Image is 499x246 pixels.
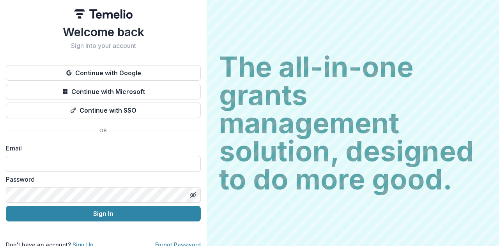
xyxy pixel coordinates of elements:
[6,84,201,99] button: Continue with Microsoft
[6,42,201,50] h2: Sign into your account
[6,175,196,184] label: Password
[6,25,201,39] h1: Welcome back
[74,9,133,19] img: Temelio
[187,189,199,201] button: Toggle password visibility
[6,143,196,153] label: Email
[6,65,201,81] button: Continue with Google
[6,103,201,118] button: Continue with SSO
[6,206,201,221] button: Sign In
